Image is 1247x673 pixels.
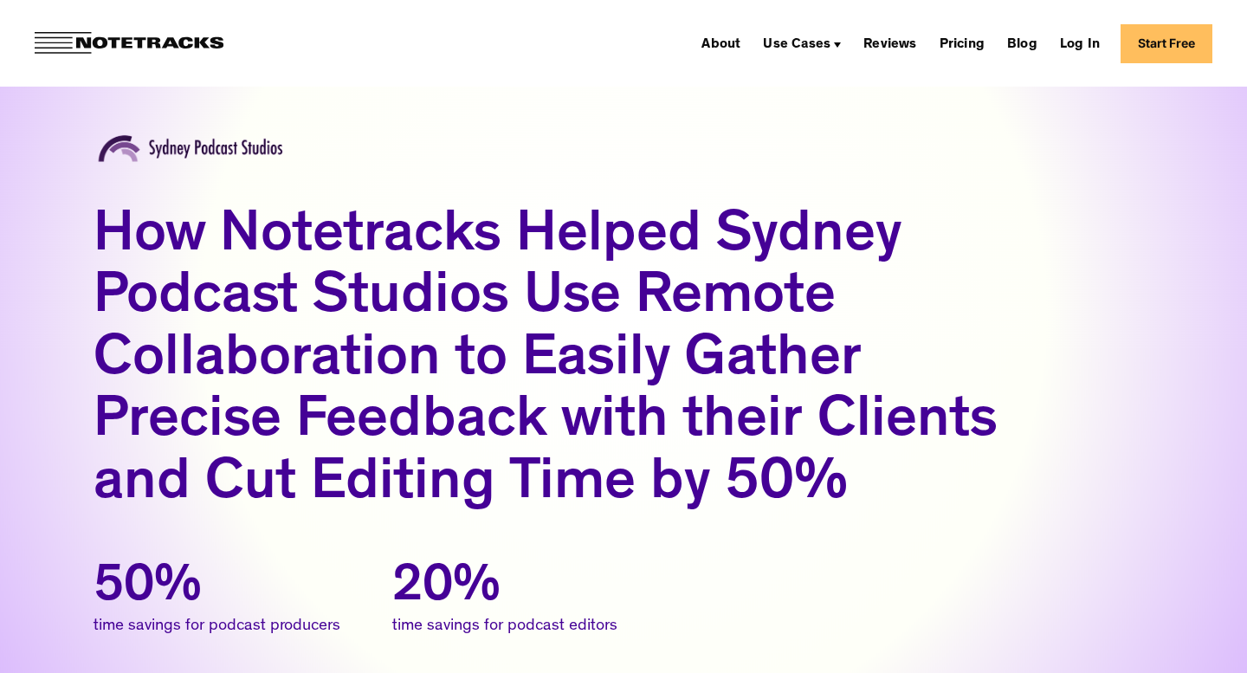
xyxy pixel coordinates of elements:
[392,618,617,636] div: time savings for podcast editors
[933,29,992,57] a: Pricing
[392,561,617,618] div: 20%
[1000,29,1044,57] a: Blog
[94,561,340,618] div: 50%
[94,618,340,636] div: time savings for podcast producers
[756,29,848,57] div: Use Cases
[1053,29,1107,57] a: Log In
[94,209,1046,518] h1: How Notetracks Helped Sydney Podcast Studios Use Remote Collaboration to Easily Gather Precise Fe...
[1121,24,1212,63] a: Start Free
[856,29,923,57] a: Reviews
[763,38,830,52] div: Use Cases
[695,29,747,57] a: About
